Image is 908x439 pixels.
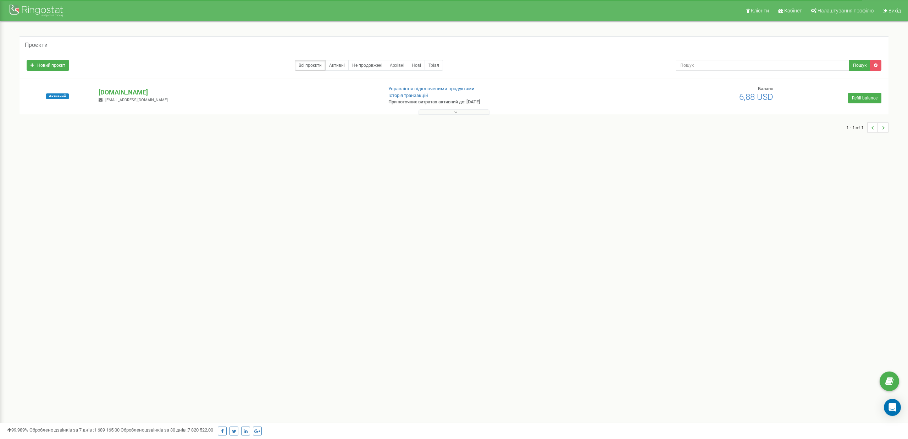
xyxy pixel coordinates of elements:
[751,8,769,13] span: Клієнти
[388,99,594,105] p: При поточних витратах активний до: [DATE]
[818,8,874,13] span: Налаштування профілю
[25,42,48,48] h5: Проєкти
[849,60,870,71] button: Пошук
[386,60,408,71] a: Архівні
[784,8,802,13] span: Кабінет
[408,60,425,71] a: Нові
[99,88,376,97] p: [DOMAIN_NAME]
[27,60,69,71] a: Новий проєкт
[388,86,475,91] a: Управління підключеними продуктами
[846,115,888,140] nav: ...
[105,98,168,102] span: [EMAIL_ADDRESS][DOMAIN_NAME]
[348,60,386,71] a: Не продовжені
[325,60,349,71] a: Активні
[888,8,901,13] span: Вихід
[388,93,428,98] a: Історія транзакцій
[848,93,881,103] a: Refill balance
[846,122,867,133] span: 1 - 1 of 1
[295,60,326,71] a: Всі проєкти
[676,60,849,71] input: Пошук
[739,92,773,102] span: 6,88 USD
[758,86,773,91] span: Баланс
[46,93,69,99] span: Активний
[425,60,443,71] a: Тріал
[884,399,901,416] div: Open Intercom Messenger
[9,3,66,20] img: Ringostat Logo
